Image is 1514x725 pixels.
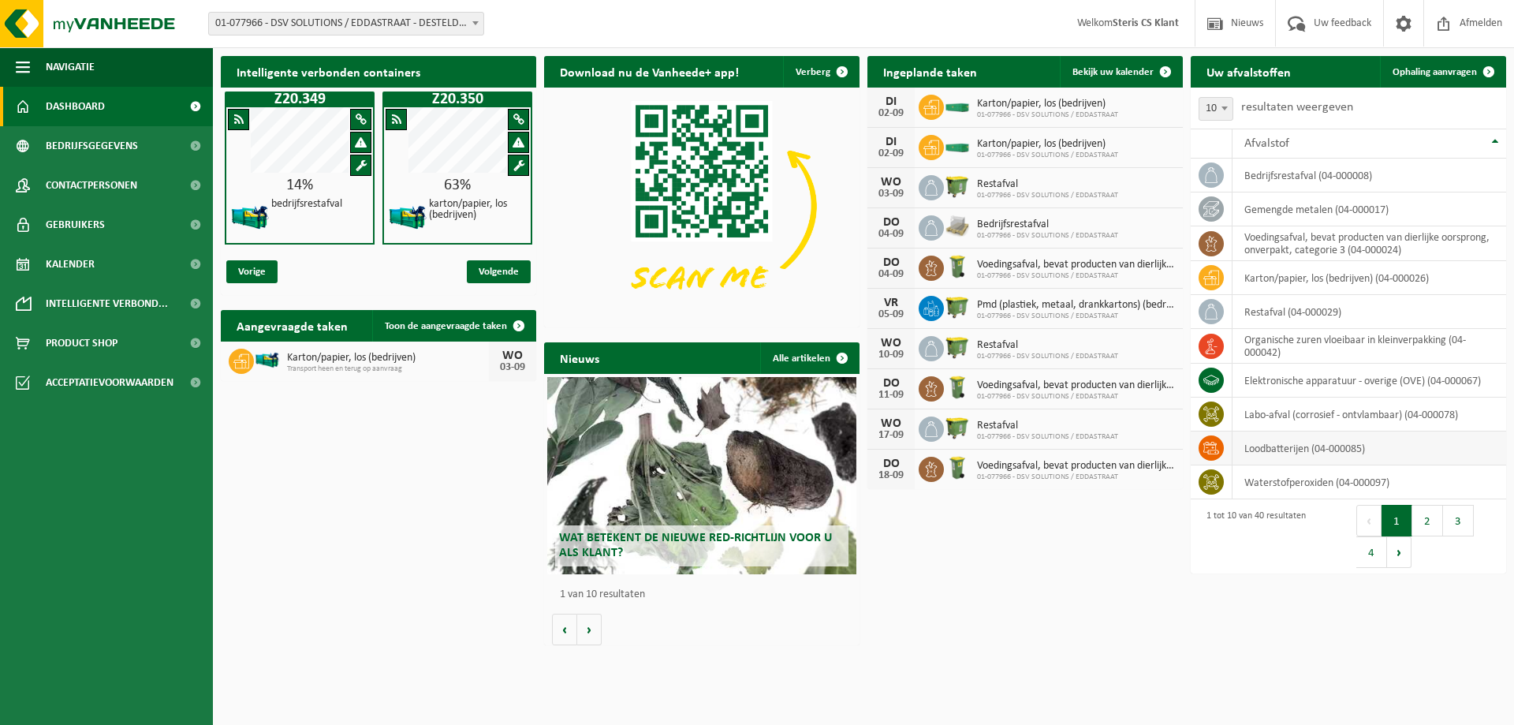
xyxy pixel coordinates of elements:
strong: Steris CS Klant [1113,17,1179,29]
span: 01-077966 - DSV SOLUTIONS / EDDASTRAAT [977,191,1118,200]
button: 1 [1382,505,1412,536]
label: resultaten weergeven [1241,101,1353,114]
img: WB-0140-HPE-GN-50 [944,454,971,481]
a: Ophaling aanvragen [1380,56,1505,88]
span: Gebruikers [46,205,105,245]
div: 11-09 [875,390,907,401]
td: gemengde metalen (04-000017) [1232,192,1506,226]
img: HK-XZ-20-GN-12 [388,197,427,237]
div: WO [875,337,907,349]
span: Restafval [977,178,1118,191]
img: Download de VHEPlus App [544,88,860,324]
span: Voedingsafval, bevat producten van dierlijke oorsprong, onverpakt, categorie 3 [977,379,1175,392]
span: Volgende [467,260,531,283]
span: Voedingsafval, bevat producten van dierlijke oorsprong, onverpakt, categorie 3 [977,460,1175,473]
div: DO [875,216,907,229]
button: 4 [1356,536,1387,568]
a: Toon de aangevraagde taken [372,310,535,342]
button: Previous [1356,505,1382,536]
span: Bedrijfsrestafval [977,219,1118,231]
div: 02-09 [875,108,907,119]
span: Acceptatievoorwaarden [46,363,173,402]
span: 01-077966 - DSV SOLUTIONS / EDDASTRAAT [977,231,1118,241]
span: Karton/papier, los (bedrijven) [977,138,1118,151]
span: Dashboard [46,87,105,126]
span: Intelligente verbond... [46,284,168,323]
td: loodbatterijen (04-000085) [1232,432,1506,465]
td: voedingsafval, bevat producten van dierlijke oorsprong, onverpakt, categorie 3 (04-000024) [1232,226,1506,261]
button: Verberg [783,56,858,88]
div: DO [875,458,907,470]
button: 3 [1443,505,1474,536]
td: labo-afval (corrosief - ontvlambaar) (04-000078) [1232,398,1506,432]
h2: Ingeplande taken [867,56,993,87]
span: 01-077966 - DSV SOLUTIONS / EDDASTRAAT [977,473,1175,482]
img: WB-1100-HPE-GN-50 [944,173,971,200]
div: 04-09 [875,229,907,240]
span: Verberg [796,67,830,77]
span: Toon de aangevraagde taken [385,321,507,331]
td: elektronische apparatuur - overige (OVE) (04-000067) [1232,364,1506,398]
span: Restafval [977,420,1118,432]
span: Product Shop [46,323,117,363]
div: 1 tot 10 van 40 resultaten [1199,503,1306,570]
div: DO [875,377,907,390]
h4: karton/papier, los (bedrijven) [429,199,525,221]
span: Vorige [226,260,278,283]
h4: bedrijfsrestafval [271,199,342,210]
div: VR [875,297,907,309]
td: karton/papier, los (bedrijven) (04-000026) [1232,261,1506,295]
span: Transport heen en terug op aanvraag [287,364,489,374]
div: DI [875,136,907,148]
div: 10-09 [875,349,907,361]
span: 01-077966 - DSV SOLUTIONS / EDDASTRAAT [977,312,1175,321]
div: WO [875,176,907,189]
span: Bekijk uw kalender [1072,67,1154,77]
img: HK-XC-20-GN-00 [944,99,971,113]
img: WB-1100-HPE-GN-50 [944,293,971,320]
div: 03-09 [875,189,907,200]
span: Karton/papier, los (bedrijven) [977,98,1118,110]
div: WO [497,349,528,362]
span: Voedingsafval, bevat producten van dierlijke oorsprong, onverpakt, categorie 3 [977,259,1175,271]
span: 10 [1199,98,1232,120]
div: WO [875,417,907,430]
div: 02-09 [875,148,907,159]
div: 17-09 [875,430,907,441]
div: DO [875,256,907,269]
td: Waterstofperoxiden (04-000097) [1232,465,1506,499]
td: organische zuren vloeibaar in kleinverpakking (04-000042) [1232,329,1506,364]
span: 01-077966 - DSV SOLUTIONS / EDDASTRAAT - DESTELDONK [208,12,484,36]
div: 63% [384,178,531,193]
a: Bekijk uw kalender [1060,56,1181,88]
span: Contactpersonen [46,166,137,205]
span: Navigatie [46,47,95,87]
div: 18-09 [875,470,907,481]
a: Alle artikelen [760,342,858,374]
img: WB-1100-HPE-GN-50 [944,334,971,361]
span: 10 [1199,97,1233,121]
button: 2 [1412,505,1443,536]
h2: Intelligente verbonden containers [221,56,536,87]
img: HK-XC-20-GN-00 [944,139,971,153]
button: Volgende [577,614,602,645]
img: WB-0140-HPE-GN-50 [944,253,971,280]
div: 03-09 [497,362,528,373]
span: 01-077966 - DSV SOLUTIONS / EDDASTRAAT [977,151,1118,160]
img: HK-XZ-20-GN-12 [230,197,270,237]
h2: Uw afvalstoffen [1191,56,1307,87]
h2: Download nu de Vanheede+ app! [544,56,755,87]
span: Bedrijfsgegevens [46,126,138,166]
span: 01-077966 - DSV SOLUTIONS / EDDASTRAAT [977,271,1175,281]
span: Kalender [46,245,95,284]
div: 05-09 [875,309,907,320]
span: 01-077966 - DSV SOLUTIONS / EDDASTRAAT [977,110,1118,120]
h1: Z20.349 [229,92,371,107]
td: restafval (04-000029) [1232,295,1506,329]
span: Wat betekent de nieuwe RED-richtlijn voor u als klant? [559,532,832,559]
span: Restafval [977,339,1118,352]
img: WB-1100-HPE-GN-50 [944,414,971,441]
span: 01-077966 - DSV SOLUTIONS / EDDASTRAAT [977,392,1175,402]
div: 04-09 [875,269,907,280]
button: Next [1387,536,1411,568]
